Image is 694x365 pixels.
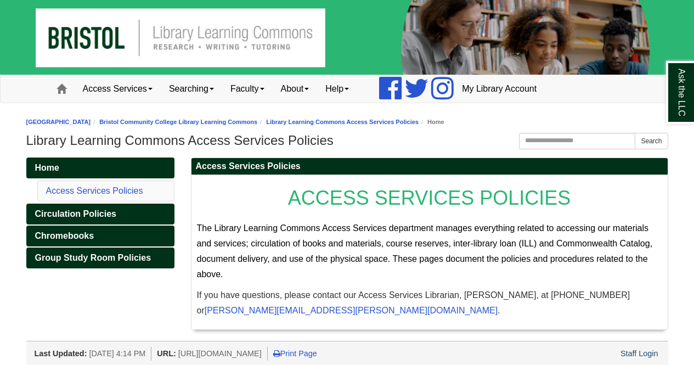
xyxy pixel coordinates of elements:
a: [GEOGRAPHIC_DATA] [26,119,91,125]
a: My Library Account [454,75,545,103]
a: Help [317,75,357,103]
a: Bristol Community College Library Learning Commons [99,119,257,125]
a: Faculty [222,75,273,103]
span: ACCESS SERVICES POLICIES [288,187,571,209]
span: The Library Learning Commons Access Services department manages everything related to accessing o... [197,223,653,279]
a: Staff Login [620,349,658,358]
span: [URL][DOMAIN_NAME] [178,349,262,358]
li: Home [419,117,444,127]
a: Print Page [273,349,317,358]
span: Chromebooks [35,231,94,240]
a: Group Study Room Policies [26,248,174,268]
span: If you have questions, please contact our Access Services Librarian, [PERSON_NAME], at [PHONE_NUM... [197,290,630,315]
h2: Access Services Policies [191,158,668,175]
span: [DATE] 4:14 PM [89,349,145,358]
i: Print Page [273,350,280,357]
a: [PERSON_NAME][EMAIL_ADDRESS][PERSON_NAME][DOMAIN_NAME] [205,306,498,315]
a: Access Services [75,75,161,103]
a: Chromebooks [26,226,174,246]
a: Searching [161,75,222,103]
span: Home [35,163,59,172]
button: Search [635,133,668,149]
span: URL: [157,349,176,358]
span: Circulation Policies [35,209,116,218]
a: Home [26,158,174,178]
a: Access Services Policies [46,186,143,195]
a: Circulation Policies [26,204,174,224]
nav: breadcrumb [26,117,668,127]
h1: Library Learning Commons Access Services Policies [26,133,668,148]
a: About [273,75,318,103]
span: Group Study Room Policies [35,253,151,262]
span: Last Updated: [35,349,87,358]
a: Library Learning Commons Access Services Policies [266,119,419,125]
div: Guide Pages [26,158,174,268]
